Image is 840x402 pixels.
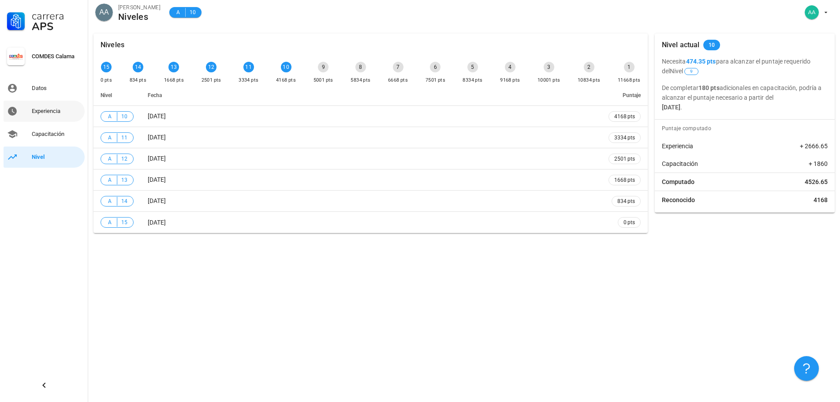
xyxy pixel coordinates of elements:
[32,108,81,115] div: Experiencia
[809,159,828,168] span: + 1860
[239,76,258,85] div: 3334 pts
[32,131,81,138] div: Capacitación
[95,4,113,21] div: avatar
[148,92,162,98] span: Fecha
[168,62,179,72] div: 13
[148,134,166,141] span: [DATE]
[118,3,161,12] div: [PERSON_NAME]
[189,8,196,17] span: 10
[281,62,291,72] div: 10
[121,112,128,121] span: 10
[538,76,560,85] div: 10001 pts
[662,159,698,168] span: Capacitación
[351,76,370,85] div: 5834 pts
[121,176,128,184] span: 13
[121,197,128,206] span: 14
[133,62,143,72] div: 14
[601,85,648,106] th: Puntaje
[118,12,161,22] div: Niveles
[148,197,166,204] span: [DATE]
[709,40,715,50] span: 10
[393,62,403,72] div: 7
[106,154,113,163] span: A
[175,8,182,17] span: A
[130,76,147,85] div: 834 pts
[500,76,520,85] div: 9168 pts
[662,34,700,56] div: Nivel actual
[243,62,254,72] div: 11
[164,76,184,85] div: 1668 pts
[32,85,81,92] div: Datos
[121,154,128,163] span: 12
[93,85,141,106] th: Nivel
[614,133,635,142] span: 3334 pts
[670,68,699,75] span: Nivel
[614,176,635,184] span: 1668 pts
[99,4,108,21] span: AA
[662,83,828,112] p: De completar adicionales en capacitación, podría a alcanzar el puntaje necesario a partir del .
[623,92,641,98] span: Puntaje
[544,62,554,72] div: 3
[463,76,482,85] div: 8334 pts
[624,62,635,72] div: 1
[101,62,112,72] div: 15
[617,197,635,206] span: 834 pts
[614,112,635,121] span: 4168 pts
[206,62,217,72] div: 12
[686,58,716,65] b: 474.35 pts
[148,176,166,183] span: [DATE]
[276,76,296,85] div: 4168 pts
[805,5,819,19] div: avatar
[805,177,828,186] span: 4526.65
[690,68,693,75] span: 9
[121,218,128,227] span: 15
[662,195,695,204] span: Reconocido
[318,62,329,72] div: 9
[662,104,681,111] b: [DATE]
[662,56,828,76] p: Necesita para alcanzar el puntaje requerido del
[388,76,408,85] div: 6668 pts
[141,85,601,106] th: Fecha
[101,76,112,85] div: 0 pts
[505,62,515,72] div: 4
[148,113,166,120] span: [DATE]
[662,142,693,150] span: Experiencia
[314,76,333,85] div: 5001 pts
[4,101,85,122] a: Experiencia
[430,62,441,72] div: 6
[148,219,166,226] span: [DATE]
[584,62,594,72] div: 2
[121,133,128,142] span: 11
[202,76,221,85] div: 2501 pts
[426,76,445,85] div: 7501 pts
[814,195,828,204] span: 4168
[578,76,601,85] div: 10834 pts
[4,147,85,168] a: Nivel
[467,62,478,72] div: 5
[698,84,720,91] b: 180 pts
[101,92,112,98] span: Nivel
[355,62,366,72] div: 8
[4,124,85,145] a: Capacitación
[623,218,635,227] span: 0 pts
[106,218,113,227] span: A
[658,120,835,137] div: Puntaje computado
[32,21,81,32] div: APS
[4,78,85,99] a: Datos
[106,176,113,184] span: A
[101,34,124,56] div: Niveles
[618,76,641,85] div: 11668 pts
[106,197,113,206] span: A
[614,154,635,163] span: 2501 pts
[662,177,694,186] span: Computado
[106,112,113,121] span: A
[106,133,113,142] span: A
[800,142,828,150] span: + 2666.65
[32,53,81,60] div: COMDES Calama
[32,154,81,161] div: Nivel
[32,11,81,21] div: Carrera
[148,155,166,162] span: [DATE]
